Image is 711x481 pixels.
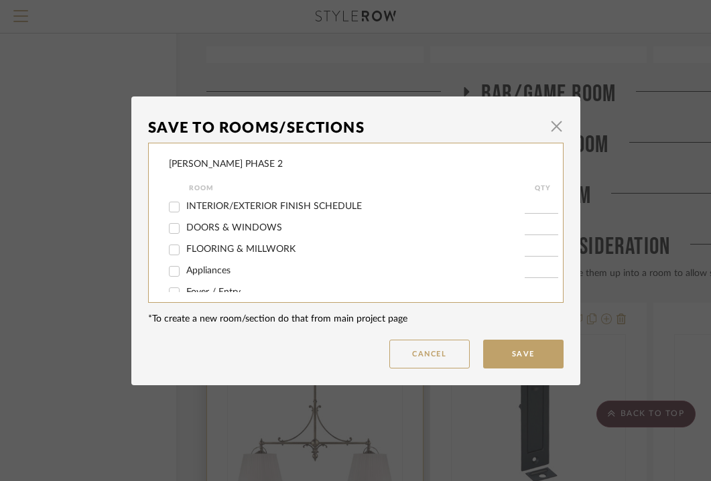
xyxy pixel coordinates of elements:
[389,340,470,368] button: Cancel
[186,202,362,211] span: INTERIOR/EXTERIOR FINISH SCHEDULE
[186,266,231,275] span: Appliances
[148,312,564,326] div: *To create a new room/section do that from main project page
[543,113,570,140] button: Close
[186,287,241,297] span: Foyer / Entry
[148,113,543,143] div: Save To Rooms/Sections
[186,223,282,232] span: DOORS & WINDOWS
[189,180,525,196] div: Room
[525,180,562,196] div: QTY
[169,157,283,171] div: [PERSON_NAME] PHASE 2
[148,113,564,143] dialog-header: Save To Rooms/Sections
[483,340,564,368] button: Save
[186,245,296,254] span: FLOORING & MILLWORK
